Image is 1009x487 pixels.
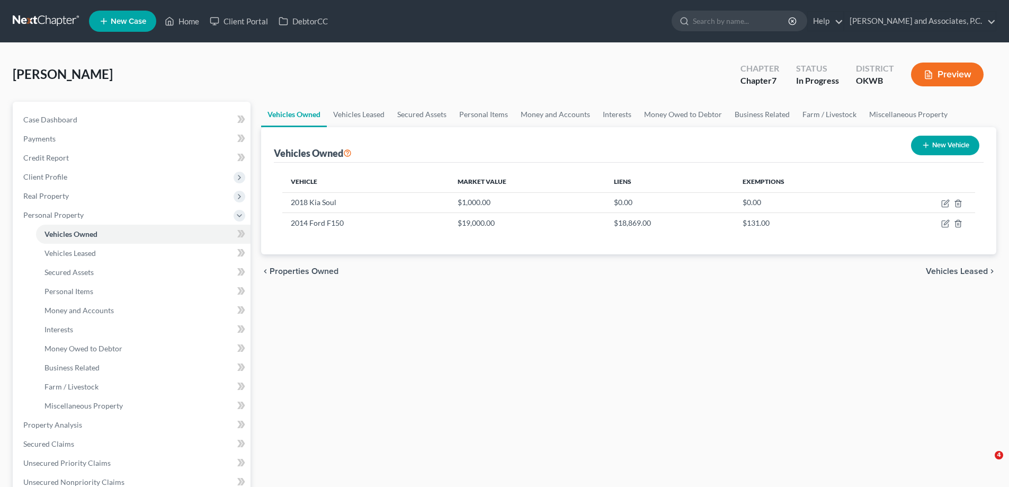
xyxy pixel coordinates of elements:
a: Secured Assets [36,263,251,282]
button: Vehicles Leased chevron_right [926,267,996,276]
button: chevron_left Properties Owned [261,267,338,276]
a: DebtorCC [273,12,333,31]
iframe: Intercom live chat [973,451,998,476]
i: chevron_right [988,267,996,276]
a: Business Related [728,102,796,127]
div: Status [796,63,839,75]
a: Money Owed to Debtor [36,339,251,358]
th: Vehicle [282,171,449,192]
a: Personal Items [36,282,251,301]
a: Miscellaneous Property [863,102,954,127]
span: Personal Items [44,287,93,296]
div: Vehicles Owned [274,147,352,160]
div: In Progress [796,75,839,87]
span: Properties Owned [270,267,338,276]
span: [PERSON_NAME] [13,66,113,82]
span: Money Owed to Debtor [44,344,122,353]
a: Property Analysis [15,415,251,435]
a: Help [808,12,843,31]
a: Farm / Livestock [796,102,863,127]
a: Vehicles Leased [36,244,251,263]
a: Interests [596,102,638,127]
div: Chapter [740,75,779,87]
span: Unsecured Nonpriority Claims [23,477,124,486]
i: chevron_left [261,267,270,276]
a: Vehicles Owned [261,102,327,127]
a: Credit Report [15,148,251,167]
td: $19,000.00 [449,213,605,233]
span: Personal Property [23,210,84,219]
th: Liens [605,171,734,192]
button: Preview [911,63,984,86]
td: $131.00 [734,213,874,233]
a: Vehicles Leased [327,102,391,127]
span: Secured Claims [23,439,74,448]
td: 2018 Kia Soul [282,192,449,212]
a: Payments [15,129,251,148]
button: New Vehicle [911,136,979,155]
a: Miscellaneous Property [36,396,251,415]
span: Property Analysis [23,420,82,429]
span: Case Dashboard [23,115,77,124]
span: 4 [995,451,1003,459]
td: $0.00 [734,192,874,212]
a: [PERSON_NAME] and Associates, P.C. [844,12,996,31]
span: Money and Accounts [44,306,114,315]
td: $18,869.00 [605,213,734,233]
a: Money and Accounts [514,102,596,127]
a: Secured Claims [15,435,251,454]
span: Vehicles Leased [44,249,96,258]
a: Money and Accounts [36,301,251,320]
a: Vehicles Owned [36,225,251,244]
span: Credit Report [23,153,69,162]
span: New Case [111,17,146,25]
a: Client Portal [204,12,273,31]
span: Farm / Livestock [44,382,99,391]
th: Exemptions [734,171,874,192]
a: Home [159,12,204,31]
span: Interests [44,325,73,334]
span: Miscellaneous Property [44,401,123,410]
span: 7 [772,75,776,85]
span: Real Property [23,191,69,200]
div: District [856,63,894,75]
input: Search by name... [693,11,790,31]
a: Business Related [36,358,251,377]
th: Market Value [449,171,605,192]
a: Interests [36,320,251,339]
a: Money Owed to Debtor [638,102,728,127]
span: Business Related [44,363,100,372]
td: $0.00 [605,192,734,212]
span: Vehicles Owned [44,229,97,238]
span: Client Profile [23,172,67,181]
span: Secured Assets [44,268,94,277]
a: Unsecured Priority Claims [15,454,251,473]
div: Chapter [740,63,779,75]
div: OKWB [856,75,894,87]
span: Vehicles Leased [926,267,988,276]
a: Personal Items [453,102,514,127]
a: Farm / Livestock [36,377,251,396]
a: Case Dashboard [15,110,251,129]
span: Payments [23,134,56,143]
a: Secured Assets [391,102,453,127]
span: Unsecured Priority Claims [23,458,111,467]
td: $1,000.00 [449,192,605,212]
td: 2014 Ford F150 [282,213,449,233]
